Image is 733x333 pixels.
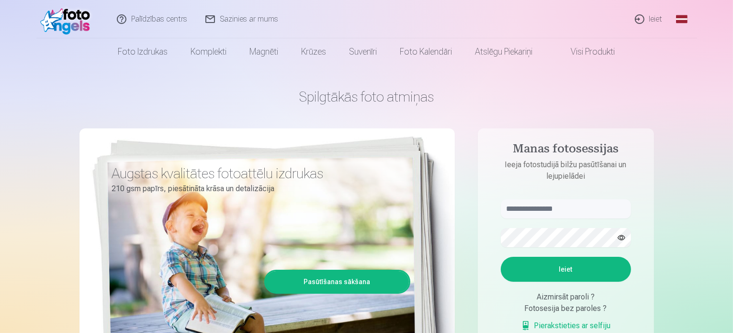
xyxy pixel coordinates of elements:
[266,271,409,292] a: Pasūtīšanas sākšana
[389,38,464,65] a: Foto kalendāri
[501,257,631,282] button: Ieiet
[112,165,403,182] h3: Augstas kvalitātes fotoattēlu izdrukas
[238,38,290,65] a: Magnēti
[180,38,238,65] a: Komplekti
[290,38,338,65] a: Krūzes
[79,88,654,105] h1: Spilgtākās foto atmiņas
[491,142,641,159] h4: Manas fotosessijas
[501,291,631,303] div: Aizmirsāt paroli ?
[464,38,544,65] a: Atslēgu piekariņi
[501,303,631,314] div: Fotosesija bez paroles ?
[107,38,180,65] a: Foto izdrukas
[544,38,627,65] a: Visi produkti
[521,320,611,332] a: Pierakstieties ar selfiju
[40,4,95,34] img: /fa1
[112,182,403,195] p: 210 gsm papīrs, piesātināta krāsa un detalizācija
[338,38,389,65] a: Suvenīri
[491,159,641,182] p: Ieeja fotostudijā bilžu pasūtīšanai un lejupielādei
